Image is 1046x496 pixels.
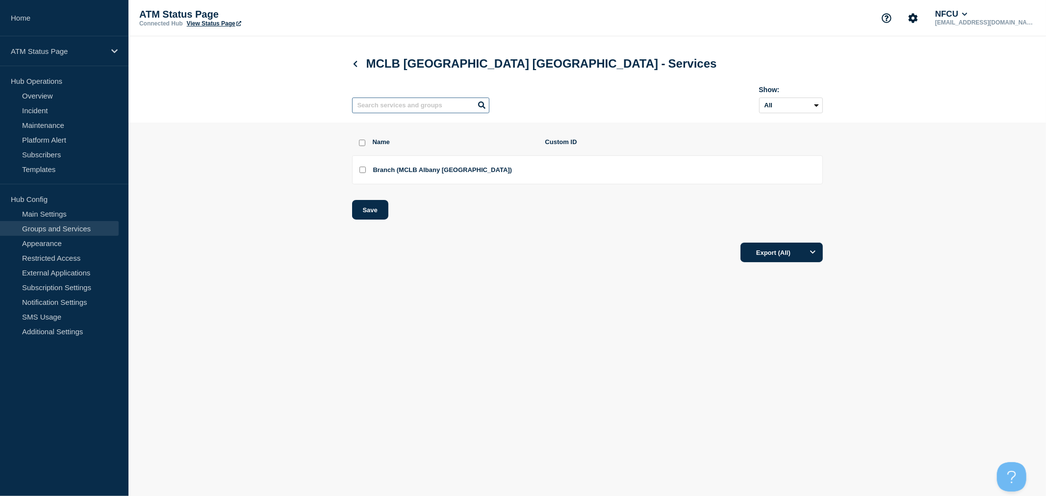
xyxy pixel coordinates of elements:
[803,243,823,262] button: Options
[366,57,665,70] span: MCLB [GEOGRAPHIC_DATA] [GEOGRAPHIC_DATA] -
[545,138,818,148] span: Custom ID
[933,19,1035,26] p: [EMAIL_ADDRESS][DOMAIN_NAME]
[933,9,969,19] button: NFCU
[187,20,241,27] a: View Status Page
[759,98,823,113] select: Archived
[366,57,717,71] span: Services
[139,20,183,27] p: Connected Hub
[373,138,534,148] span: Name
[903,8,923,28] button: Account settings
[759,86,823,94] div: Show:
[359,167,366,173] input: Branch (MCLB Albany GA) checkbox
[740,243,823,262] button: Export (All)
[359,140,365,146] input: select all checkbox
[352,200,388,220] button: Save
[997,462,1026,492] iframe: Help Scout Beacon - Open
[139,9,335,20] p: ATM Status Page
[352,98,489,113] input: Search services and groups
[11,47,105,55] p: ATM Status Page
[876,8,897,28] button: Support
[373,166,512,174] span: Branch (MCLB Albany [GEOGRAPHIC_DATA])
